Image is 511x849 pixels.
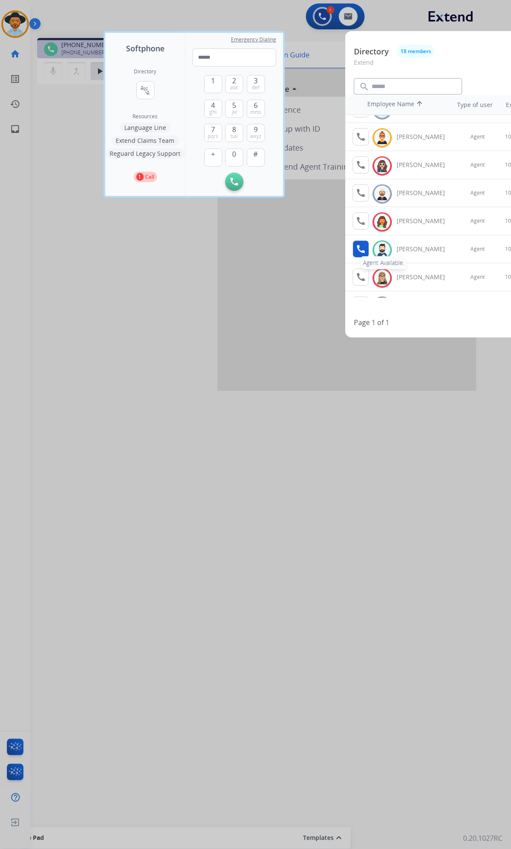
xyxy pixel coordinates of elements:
span: Resources [133,113,158,120]
button: 2abc [225,75,243,93]
th: Employee Name [363,95,441,114]
p: 0.20.1027RC [463,833,502,844]
h2: Directory [134,68,157,75]
button: 1 [204,75,222,93]
span: Agent [470,218,485,224]
span: ghi [209,109,217,116]
button: + [204,148,222,167]
p: Call [145,173,155,181]
span: Agent [470,246,485,252]
button: Reguard Legacy Support [106,148,185,159]
button: Language Line [120,123,170,133]
span: 9 [254,124,258,135]
span: tuv [231,133,238,140]
span: abc [230,84,239,91]
span: 1 [211,76,215,86]
div: [PERSON_NAME] [397,245,454,253]
button: 4ghi [204,100,222,118]
span: pqrs [208,133,218,140]
span: Agent [470,274,485,281]
th: Type of user [445,96,498,114]
span: 6 [254,100,258,110]
div: Agent Available. [361,256,407,269]
mat-icon: search [359,82,369,92]
span: # [254,149,258,159]
img: avatar [376,187,388,201]
button: 0 [225,148,243,167]
button: 6mno [247,100,265,118]
span: Softphone [126,42,164,54]
div: [PERSON_NAME] [397,133,454,141]
div: [PERSON_NAME] [397,161,454,169]
p: Directory [354,46,389,57]
mat-icon: call [356,188,366,198]
button: Agent Available. [353,240,369,258]
button: 3def [247,75,265,93]
button: 5jkl [225,100,243,118]
button: 18 members [397,45,434,58]
span: 5 [233,100,237,110]
span: Emergency Dialing [231,36,276,43]
span: 0 [233,149,237,159]
button: 1Call [134,172,157,182]
button: Extend Claims Team [112,136,179,146]
div: [PERSON_NAME] [397,217,454,225]
mat-icon: arrow_upward [415,100,425,110]
span: Agent [470,133,485,140]
mat-icon: call [356,132,366,142]
div: [PERSON_NAME] [397,189,454,197]
span: jkl [232,109,237,116]
p: Page [354,317,370,328]
button: 9wxyz [247,124,265,142]
span: Agent [470,189,485,196]
mat-icon: call [356,160,366,170]
span: 8 [233,124,237,135]
p: 1 [136,173,144,181]
div: [PERSON_NAME] [397,273,454,281]
button: # [247,148,265,167]
span: wxyz [250,133,262,140]
span: 2 [233,76,237,86]
mat-icon: connect_without_contact [140,85,151,95]
span: def [252,84,260,91]
img: avatar [376,215,388,229]
button: 8tuv [225,124,243,142]
span: 4 [211,100,215,110]
img: call-button [230,178,238,186]
img: avatar [376,159,388,173]
p: of [377,317,384,328]
span: + [211,149,215,159]
span: Agent [470,161,485,168]
span: 7 [211,124,215,135]
mat-icon: call [356,244,366,254]
span: 3 [254,76,258,86]
img: avatar [376,243,388,257]
img: avatar [376,131,388,145]
mat-icon: call [356,216,366,226]
span: mno [250,109,261,116]
mat-icon: call [356,272,366,282]
img: avatar [376,271,388,285]
button: 7pqrs [204,124,222,142]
